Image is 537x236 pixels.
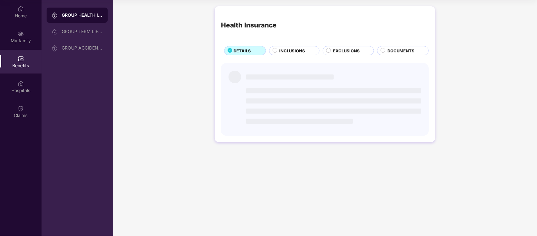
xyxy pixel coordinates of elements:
div: GROUP ACCIDENTAL INSURANCE [62,45,103,50]
span: INCLUSIONS [280,48,305,54]
span: DETAILS [234,48,251,54]
span: EXCLUSIONS [333,48,360,54]
img: svg+xml;base64,PHN2ZyB3aWR0aD0iMjAiIGhlaWdodD0iMjAiIHZpZXdCb3g9IjAgMCAyMCAyMCIgZmlsbD0ibm9uZSIgeG... [52,29,58,35]
img: svg+xml;base64,PHN2ZyBpZD0iQ2xhaW0iIHhtbG5zPSJodHRwOi8vd3d3LnczLm9yZy8yMDAwL3N2ZyIgd2lkdGg9IjIwIi... [18,105,24,112]
img: svg+xml;base64,PHN2ZyB3aWR0aD0iMjAiIGhlaWdodD0iMjAiIHZpZXdCb3g9IjAgMCAyMCAyMCIgZmlsbD0ibm9uZSIgeG... [52,45,58,51]
img: svg+xml;base64,PHN2ZyBpZD0iSG9tZSIgeG1sbnM9Imh0dHA6Ly93d3cudzMub3JnLzIwMDAvc3ZnIiB3aWR0aD0iMjAiIG... [18,6,24,12]
div: Health Insurance [221,20,277,31]
div: GROUP HEALTH INSURANCE [62,12,103,18]
img: svg+xml;base64,PHN2ZyB3aWR0aD0iMjAiIGhlaWdodD0iMjAiIHZpZXdCb3g9IjAgMCAyMCAyMCIgZmlsbD0ibm9uZSIgeG... [18,31,24,37]
img: svg+xml;base64,PHN2ZyBpZD0iQmVuZWZpdHMiIHhtbG5zPSJodHRwOi8vd3d3LnczLm9yZy8yMDAwL3N2ZyIgd2lkdGg9Ij... [18,56,24,62]
span: DOCUMENTS [387,48,415,54]
div: GROUP TERM LIFE INSURANCE [62,29,103,34]
img: svg+xml;base64,PHN2ZyBpZD0iSG9zcGl0YWxzIiB4bWxucz0iaHR0cDovL3d3dy53My5vcmcvMjAwMC9zdmciIHdpZHRoPS... [18,80,24,87]
img: svg+xml;base64,PHN2ZyB3aWR0aD0iMjAiIGhlaWdodD0iMjAiIHZpZXdCb3g9IjAgMCAyMCAyMCIgZmlsbD0ibm9uZSIgeG... [52,12,58,19]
